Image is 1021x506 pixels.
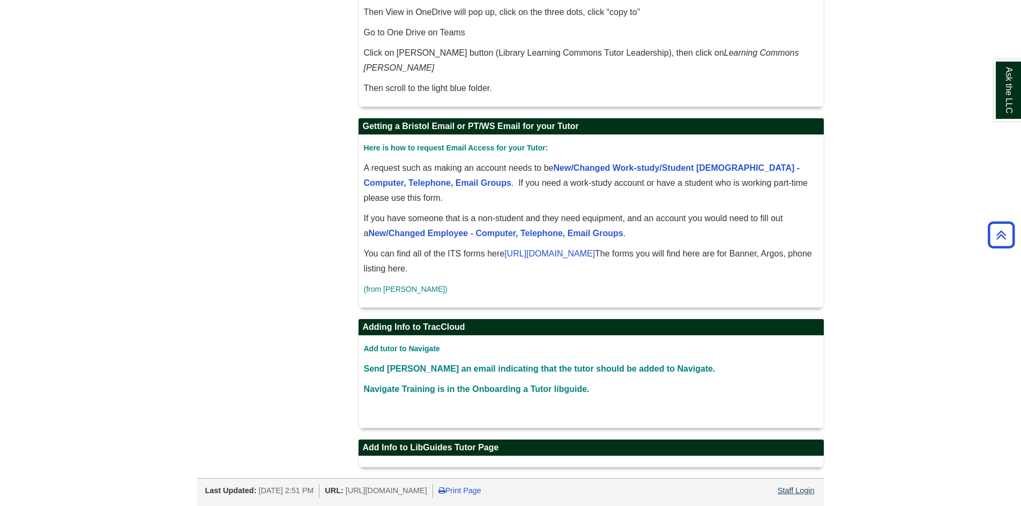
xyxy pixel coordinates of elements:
[364,384,590,394] b: Navigate Training is in the Onboarding a Tutor libguide.
[364,46,818,75] p: Click on [PERSON_NAME] button (Library Learning Commons Tutor Leadership), then click on
[364,5,818,20] p: Then View in OneDrive will pop up, click on the three dots, click “copy to”
[364,246,818,276] p: You can find all of the ITS forms here The forms you will find here are for Banner, Argos, phone ...
[364,144,548,152] span: Here is how to request Email Access for your Tutor:
[346,486,427,495] span: [URL][DOMAIN_NAME]
[368,229,623,238] strong: New/Changed Employee - Computer, Telephone, Email Groups
[778,486,815,495] a: Staff Login
[258,486,314,495] span: [DATE] 2:51 PM
[364,364,716,373] b: Send [PERSON_NAME] an email indicating that the tutor should be added to Navigate.
[205,486,257,495] span: Last Updated:
[364,81,818,96] p: Then scroll to the light blue folder.
[359,440,824,456] h2: Add Info to LibGuides Tutor Page
[364,285,367,293] span: (
[368,229,623,238] a: Link New/Changed Employee - Computer, Telephone, Email Groups
[364,25,818,40] p: Go to One Drive on Teams
[364,211,818,241] p: If you have someone that is a non-student and they need equipment, and an account you would need ...
[359,319,824,336] h2: Adding Info to TracCloud
[366,285,448,293] span: from [PERSON_NAME])
[438,486,481,495] a: Print Page
[364,161,818,206] p: A request such as making an account needs to be . If you need a work-study account or have a stud...
[984,228,1018,242] a: Back to Top
[364,163,800,187] strong: New/Changed Work-study/Student [DEMOGRAPHIC_DATA] - Computer, Telephone, Email Groups
[325,486,343,495] span: URL:
[359,118,824,135] h2: Getting a Bristol Email or PT/WS Email for your Tutor
[438,487,445,494] i: Print Page
[364,344,440,353] b: Add tutor to Navigate
[364,163,800,187] a: Link New/Changed Work-study/Student Part-time - Computer, Telephone, Email Groups
[504,249,595,258] a: Link https://bristolcc.edu/bristolcommunity/facultystaff/informationtechnologyservices/itsforms.html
